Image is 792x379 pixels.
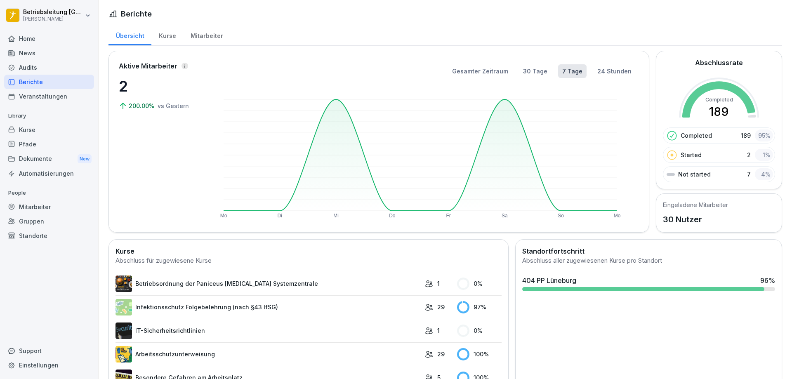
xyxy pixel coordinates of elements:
div: 0 % [457,325,502,337]
a: Kurse [151,24,183,45]
h5: Eingeladene Mitarbeiter [663,200,728,209]
p: 2 [747,151,751,159]
text: Sa [502,213,508,219]
a: Pfade [4,137,94,151]
button: 30 Tage [519,64,552,78]
div: Dokumente [4,151,94,167]
a: Berichte [4,75,94,89]
a: Mitarbeiter [4,200,94,214]
h1: Berichte [121,8,152,19]
a: Mitarbeiter [183,24,230,45]
img: bgsrfyvhdm6180ponve2jajk.png [115,346,132,363]
button: Gesamter Zeitraum [448,64,512,78]
p: 200.00% [129,101,156,110]
p: [PERSON_NAME] [23,16,83,22]
p: 29 [437,350,445,358]
text: So [558,213,564,219]
a: 404 PP Lüneburg96% [519,272,778,294]
p: Started [681,151,702,159]
p: vs Gestern [158,101,189,110]
div: 100 % [457,348,502,360]
div: 97 % [457,301,502,313]
div: Support [4,344,94,358]
p: Library [4,109,94,122]
div: Abschluss für zugewiesene Kurse [115,256,502,266]
img: erelp9ks1mghlbfzfpgfvnw0.png [115,275,132,292]
a: Veranstaltungen [4,89,94,104]
button: 24 Stunden [593,64,636,78]
a: Standorte [4,228,94,243]
a: Infektionsschutz Folgebelehrung (nach §43 IfSG) [115,299,421,315]
p: 7 [747,170,751,179]
p: 2 [119,75,201,97]
img: tgff07aey9ahi6f4hltuk21p.png [115,299,132,315]
h2: Kurse [115,246,502,256]
a: Übersicht [108,24,151,45]
p: Betriebsleitung [GEOGRAPHIC_DATA] [23,9,83,16]
p: 1 [437,279,440,288]
a: Kurse [4,122,94,137]
div: 96 % [760,275,775,285]
p: People [4,186,94,200]
div: New [78,154,92,164]
text: Fr [446,213,450,219]
text: Di [278,213,282,219]
p: 30 Nutzer [663,213,728,226]
div: Abschluss aller zugewiesenen Kurse pro Standort [522,256,775,266]
a: Automatisierungen [4,166,94,181]
a: Betriebsordnung der Paniceus [MEDICAL_DATA] Systemzentrale [115,275,421,292]
text: Do [389,213,396,219]
a: Home [4,31,94,46]
button: 7 Tage [558,64,587,78]
div: 4 % [755,168,773,180]
p: 189 [741,131,751,140]
div: 0 % [457,278,502,290]
a: News [4,46,94,60]
div: 95 % [755,129,773,141]
a: Gruppen [4,214,94,228]
h2: Standortfortschritt [522,246,775,256]
h2: Abschlussrate [695,58,743,68]
p: Completed [681,131,712,140]
text: Mo [220,213,227,219]
p: Not started [678,170,711,179]
img: msj3dytn6rmugecro9tfk5p0.png [115,323,132,339]
a: Einstellungen [4,358,94,372]
p: Aktive Mitarbeiter [119,61,177,71]
div: 1 % [755,149,773,161]
text: Mi [333,213,339,219]
a: Audits [4,60,94,75]
a: IT-Sicherheitsrichtlinien [115,323,421,339]
a: Arbeitsschutzunterweisung [115,346,421,363]
p: 29 [437,303,445,311]
div: 404 PP Lüneburg [522,275,576,285]
a: DokumenteNew [4,151,94,167]
text: Mo [614,213,621,219]
p: 1 [437,326,440,335]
